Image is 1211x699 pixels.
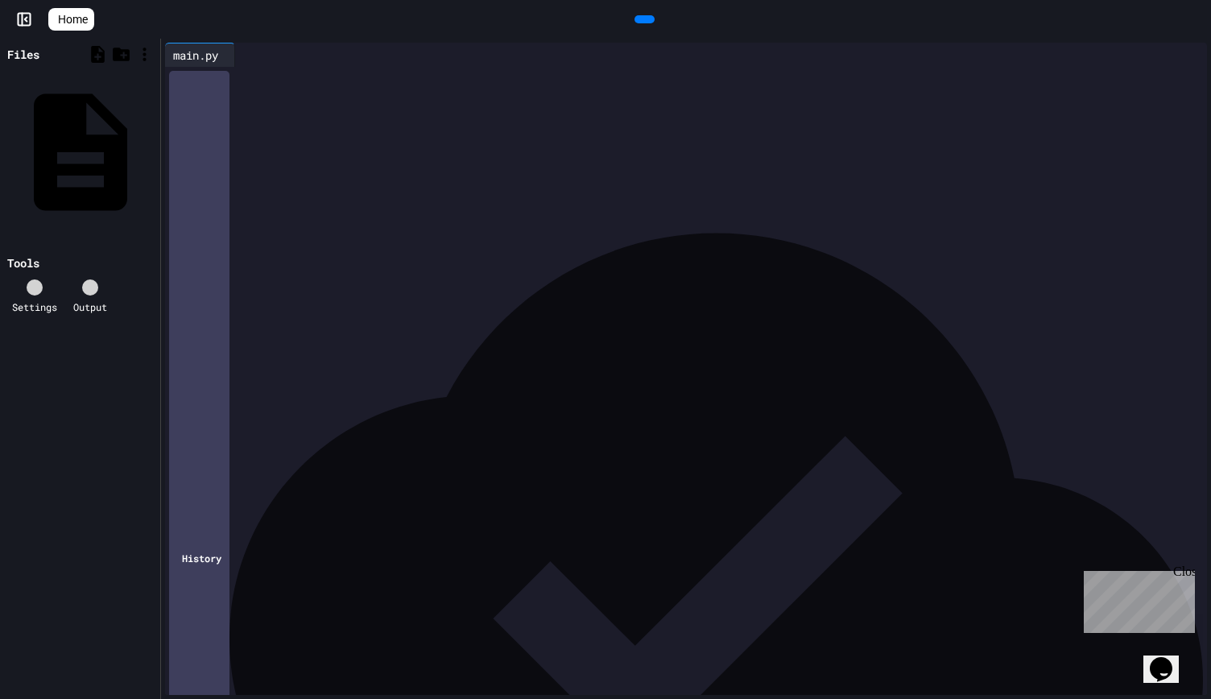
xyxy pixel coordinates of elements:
[12,300,57,314] div: Settings
[7,254,39,271] div: Tools
[1077,565,1195,633] iframe: chat widget
[48,8,94,31] a: Home
[165,47,226,64] div: main.py
[7,46,39,63] div: Files
[165,43,235,67] div: main.py
[6,6,111,102] div: Chat with us now!Close
[58,11,88,27] span: Home
[1143,635,1195,683] iframe: chat widget
[73,300,107,314] div: Output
